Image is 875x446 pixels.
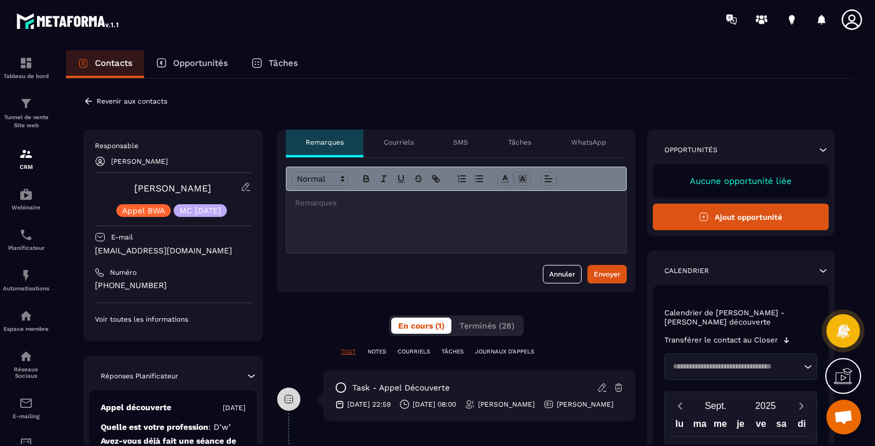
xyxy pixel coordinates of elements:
[3,388,49,428] a: emailemailE-mailing
[19,56,33,70] img: formation
[19,97,33,110] img: formation
[3,413,49,419] p: E-mailing
[3,260,49,300] a: automationsautomationsAutomatisations
[101,402,171,413] p: Appel découverte
[571,138,606,147] p: WhatsApp
[97,97,167,105] p: Revenir aux contacts
[95,280,251,291] p: [PHONE_NUMBER]
[442,348,464,356] p: TÂCHES
[3,47,49,88] a: formationformationTableau de bord
[3,73,49,79] p: Tableau de bord
[459,321,514,330] span: Terminés (28)
[3,88,49,138] a: formationformationTunnel de vente Site web
[173,58,228,68] p: Opportunités
[19,396,33,410] img: email
[95,58,133,68] p: Contacts
[398,348,430,356] p: COURRIELS
[664,353,818,380] div: Search for option
[101,371,178,381] p: Réponses Planificateur
[347,400,391,409] p: [DATE] 22:59
[664,145,718,154] p: Opportunités
[664,308,818,327] p: Calendrier de [PERSON_NAME] - [PERSON_NAME] découverte
[208,422,231,432] span: : D’w’
[791,398,812,414] button: Next month
[306,138,344,147] p: Remarques
[223,403,245,412] p: [DATE]
[453,318,521,334] button: Terminés (28)
[3,138,49,179] a: formationformationCRM
[111,157,168,165] p: [PERSON_NAME]
[110,268,137,277] p: Numéro
[771,416,792,436] div: sa
[122,207,165,215] p: Appel BWA
[826,400,861,434] div: Ouvrir le chat
[690,416,710,436] div: ma
[19,268,33,282] img: automations
[691,396,741,416] button: Open months overlay
[341,348,356,356] p: TOUT
[95,141,251,150] p: Responsable
[391,318,451,334] button: En cours (1)
[543,265,582,283] button: Annuler
[587,265,627,283] button: Envoyer
[741,396,791,416] button: Open years overlay
[730,416,751,436] div: je
[240,50,310,78] a: Tâches
[19,228,33,242] img: scheduler
[384,138,414,147] p: Courriels
[3,245,49,251] p: Planificateur
[3,341,49,388] a: social-networksocial-networkRéseaux Sociaux
[670,398,691,414] button: Previous month
[710,416,730,436] div: me
[179,207,221,215] p: MC [DATE]
[144,50,240,78] a: Opportunités
[134,183,211,194] a: [PERSON_NAME]
[95,245,251,256] p: [EMAIL_ADDRESS][DOMAIN_NAME]
[669,361,802,373] input: Search for option
[669,416,689,436] div: lu
[594,268,620,280] div: Envoyer
[3,366,49,379] p: Réseaux Sociaux
[792,416,812,436] div: di
[3,164,49,170] p: CRM
[95,315,251,324] p: Voir toutes les informations
[19,147,33,161] img: formation
[66,50,144,78] a: Contacts
[269,58,298,68] p: Tâches
[653,204,829,230] button: Ajout opportunité
[3,300,49,341] a: automationsautomationsEspace membre
[475,348,534,356] p: JOURNAUX D'APPELS
[398,321,444,330] span: En cours (1)
[478,400,535,409] p: [PERSON_NAME]
[3,285,49,292] p: Automatisations
[664,336,778,345] p: Transférer le contact au Closer
[367,348,386,356] p: NOTES
[19,349,33,363] img: social-network
[664,176,818,186] p: Aucune opportunité liée
[413,400,456,409] p: [DATE] 08:00
[3,204,49,211] p: Webinaire
[3,219,49,260] a: schedulerschedulerPlanificateur
[751,416,771,436] div: ve
[508,138,531,147] p: Tâches
[19,309,33,323] img: automations
[664,266,709,275] p: Calendrier
[3,326,49,332] p: Espace membre
[111,233,133,242] p: E-mail
[19,187,33,201] img: automations
[16,10,120,31] img: logo
[352,382,450,393] p: task - Appel découverte
[557,400,613,409] p: [PERSON_NAME]
[3,113,49,130] p: Tunnel de vente Site web
[101,422,245,433] p: Quelle est votre profession
[453,138,468,147] p: SMS
[3,179,49,219] a: automationsautomationsWebinaire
